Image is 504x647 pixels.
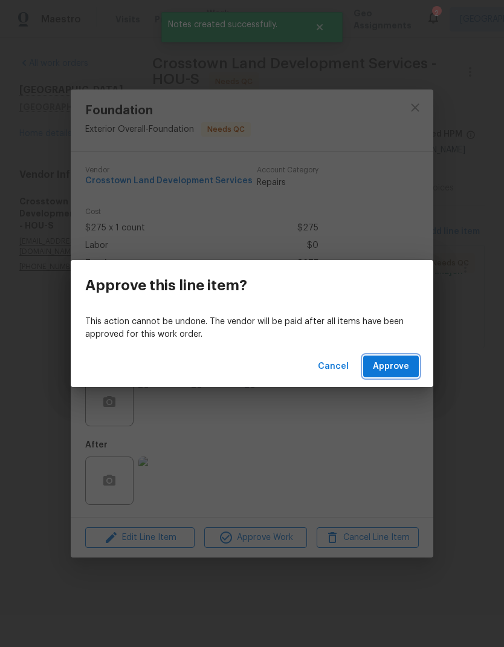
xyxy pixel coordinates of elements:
[313,356,354,378] button: Cancel
[85,277,247,294] h3: Approve this line item?
[85,316,419,341] p: This action cannot be undone. The vendor will be paid after all items have been approved for this...
[363,356,419,378] button: Approve
[318,359,349,374] span: Cancel
[373,359,409,374] span: Approve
